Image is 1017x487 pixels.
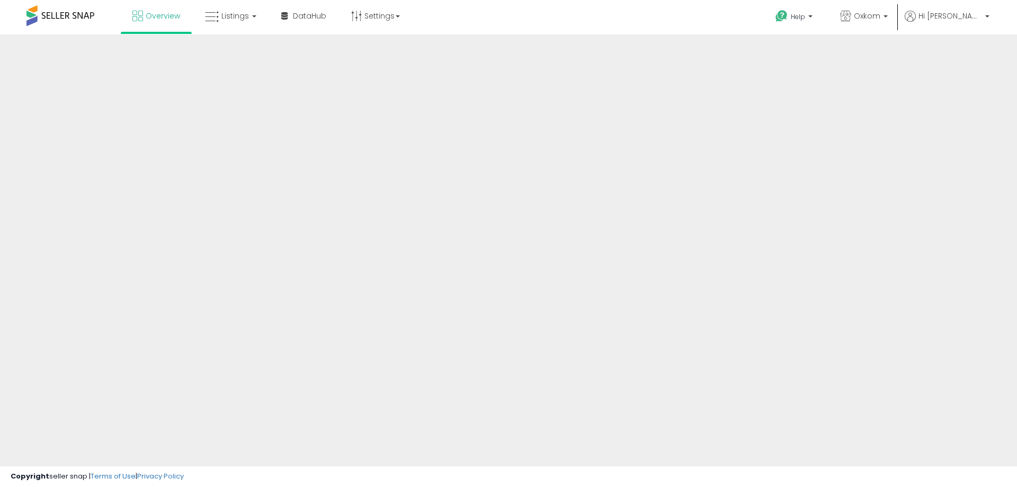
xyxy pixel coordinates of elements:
div: seller snap | | [11,472,184,482]
span: Overview [146,11,180,21]
i: Get Help [775,10,788,23]
span: Oxkom [854,11,880,21]
span: DataHub [293,11,326,21]
span: Help [791,12,805,21]
span: Hi [PERSON_NAME] [918,11,982,21]
a: Privacy Policy [137,471,184,481]
a: Help [767,2,823,34]
span: Listings [221,11,249,21]
strong: Copyright [11,471,49,481]
a: Hi [PERSON_NAME] [905,11,989,34]
a: Terms of Use [91,471,136,481]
